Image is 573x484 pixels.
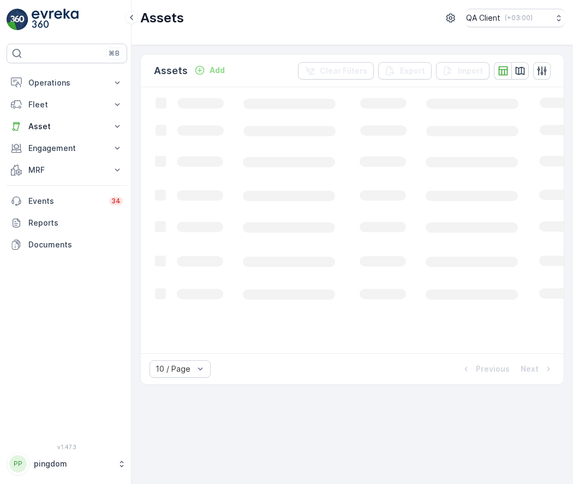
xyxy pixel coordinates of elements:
[28,239,123,250] p: Documents
[7,9,28,31] img: logo
[436,62,490,80] button: Import
[7,234,127,256] a: Documents
[28,196,103,207] p: Events
[7,72,127,94] button: Operations
[7,116,127,137] button: Asset
[28,121,105,132] p: Asset
[520,362,555,376] button: Next
[466,13,500,23] p: QA Client
[28,143,105,154] p: Engagement
[190,64,229,77] button: Add
[378,62,432,80] button: Export
[459,362,511,376] button: Previous
[154,63,188,78] p: Assets
[28,217,123,228] p: Reports
[521,364,539,374] p: Next
[476,364,510,374] p: Previous
[7,159,127,181] button: MRF
[111,197,121,205] p: 34
[28,77,105,88] p: Operations
[109,49,120,58] p: ⌘B
[7,137,127,159] button: Engagement
[320,65,367,76] p: Clear Filters
[28,99,105,110] p: Fleet
[9,455,27,473] div: PP
[7,212,127,234] a: Reports
[34,458,112,469] p: pingdom
[7,452,127,475] button: PPpingdom
[7,444,127,450] span: v 1.47.3
[505,14,533,22] p: ( +03:00 )
[32,9,79,31] img: logo_light-DOdMpM7g.png
[7,190,127,212] a: Events34
[28,165,105,176] p: MRF
[140,9,184,27] p: Assets
[458,65,483,76] p: Import
[298,62,374,80] button: Clear Filters
[210,65,225,76] p: Add
[400,65,425,76] p: Export
[466,9,564,27] button: QA Client(+03:00)
[7,94,127,116] button: Fleet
